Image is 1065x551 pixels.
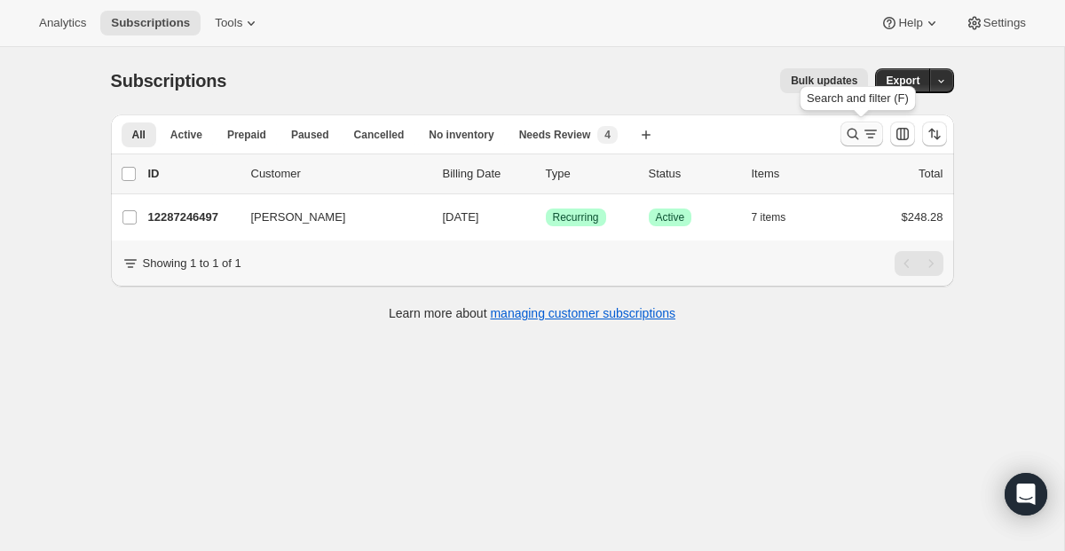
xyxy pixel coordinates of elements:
span: Active [656,210,685,224]
div: Items [752,165,840,183]
button: [PERSON_NAME] [241,203,418,232]
p: Showing 1 to 1 of 1 [143,255,241,272]
p: Billing Date [443,165,532,183]
span: Tools [215,16,242,30]
button: Sort the results [922,122,947,146]
p: 12287246497 [148,209,237,226]
span: 4 [604,128,611,142]
p: Customer [251,165,429,183]
span: Cancelled [354,128,405,142]
span: No inventory [429,128,493,142]
button: Create new view [632,122,660,147]
span: [DATE] [443,210,479,224]
button: Analytics [28,11,97,35]
span: 7 items [752,210,786,224]
button: Export [875,68,930,93]
div: IDCustomerBilling DateTypeStatusItemsTotal [148,165,943,183]
span: Paused [291,128,329,142]
p: Total [919,165,943,183]
span: Subscriptions [111,16,190,30]
button: Search and filter results [840,122,883,146]
div: Open Intercom Messenger [1005,473,1047,516]
span: Help [898,16,922,30]
p: Learn more about [389,304,675,322]
span: Settings [983,16,1026,30]
span: [PERSON_NAME] [251,209,346,226]
span: Recurring [553,210,599,224]
div: Type [546,165,635,183]
button: Subscriptions [100,11,201,35]
span: Subscriptions [111,71,227,91]
span: Bulk updates [791,74,857,88]
a: managing customer subscriptions [490,306,675,320]
button: Tools [204,11,271,35]
button: Customize table column order and visibility [890,122,915,146]
span: Export [886,74,919,88]
span: Analytics [39,16,86,30]
p: Status [649,165,738,183]
span: Active [170,128,202,142]
span: Prepaid [227,128,266,142]
p: ID [148,165,237,183]
button: Help [870,11,951,35]
nav: Pagination [895,251,943,276]
span: Needs Review [519,128,591,142]
span: All [132,128,146,142]
button: Bulk updates [780,68,868,93]
div: 12287246497[PERSON_NAME][DATE]SuccessRecurringSuccessActive7 items$248.28 [148,205,943,230]
button: Settings [955,11,1037,35]
button: 7 items [752,205,806,230]
span: $248.28 [902,210,943,224]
